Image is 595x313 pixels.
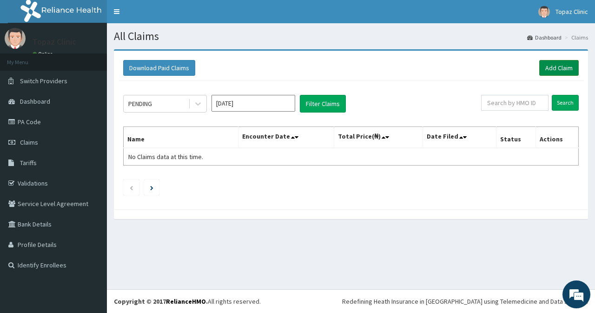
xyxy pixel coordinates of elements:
[481,95,549,111] input: Search by HMO ID
[48,52,156,64] div: Chat with us now
[129,183,133,192] a: Previous page
[33,51,55,57] a: Online
[20,159,37,167] span: Tariffs
[538,6,550,18] img: User Image
[152,5,175,27] div: Minimize live chat window
[5,28,26,49] img: User Image
[54,96,128,190] span: We're online!
[496,127,535,148] th: Status
[114,297,208,306] strong: Copyright © 2017 .
[527,33,562,41] a: Dashboard
[5,212,177,244] textarea: Type your message and hit 'Enter'
[107,289,595,313] footer: All rights reserved.
[20,138,38,147] span: Claims
[17,47,38,70] img: d_794563401_company_1708531726252_794563401
[342,297,588,306] div: Redefining Heath Insurance in [GEOGRAPHIC_DATA] using Telemedicine and Data Science!
[150,183,153,192] a: Next page
[128,153,203,161] span: No Claims data at this time.
[552,95,579,111] input: Search
[123,60,195,76] button: Download Paid Claims
[128,99,152,108] div: PENDING
[423,127,496,148] th: Date Filed
[33,38,76,46] p: Topaz Clinic
[114,30,588,42] h1: All Claims
[20,97,50,106] span: Dashboard
[124,127,238,148] th: Name
[539,60,579,76] a: Add Claim
[20,77,67,85] span: Switch Providers
[535,127,578,148] th: Actions
[555,7,588,16] span: Topaz Clinic
[238,127,334,148] th: Encounter Date
[334,127,423,148] th: Total Price(₦)
[166,297,206,306] a: RelianceHMO
[300,95,346,113] button: Filter Claims
[212,95,295,112] input: Select Month and Year
[562,33,588,41] li: Claims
